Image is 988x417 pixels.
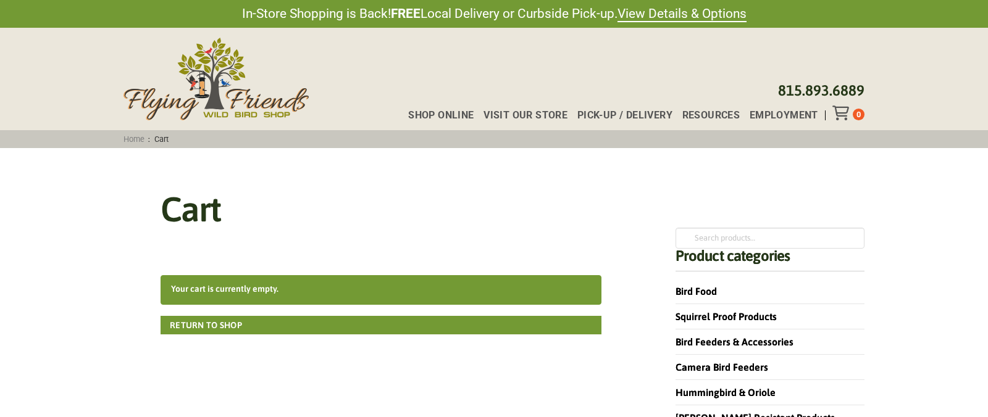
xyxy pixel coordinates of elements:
[676,361,768,373] a: Camera Bird Feeders
[676,249,865,271] h4: Product categories
[161,191,220,228] h1: Cart
[161,316,601,334] a: Return to shop
[676,286,717,297] a: Bird Food
[567,110,672,120] a: Pick-up / Delivery
[242,5,747,23] span: In-Store Shopping is Back! Local Delivery or Curbside Pick-up.
[778,82,865,99] a: 815.893.6889
[856,110,861,119] span: 0
[150,134,172,144] span: Cart
[832,105,853,120] div: Toggle Off Canvas Content
[124,38,309,120] img: Flying Friends Wild Bird Shop Logo
[391,6,421,21] strong: FREE
[682,110,740,120] span: Resources
[676,336,793,347] a: Bird Feeders & Accessories
[474,110,567,120] a: Visit Our Store
[120,134,149,144] a: Home
[484,110,567,120] span: Visit Our Store
[408,110,474,120] span: Shop Online
[676,311,777,322] a: Squirrel Proof Products
[740,110,818,120] a: Employment
[577,110,672,120] span: Pick-up / Delivery
[617,6,747,22] a: View Details & Options
[672,110,740,120] a: Resources
[676,228,865,249] input: Search products…
[120,134,173,144] span: :
[161,275,601,305] div: Your cart is currently empty.
[398,110,474,120] a: Shop Online
[750,110,818,120] span: Employment
[676,387,776,398] a: Hummingbird & Oriole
